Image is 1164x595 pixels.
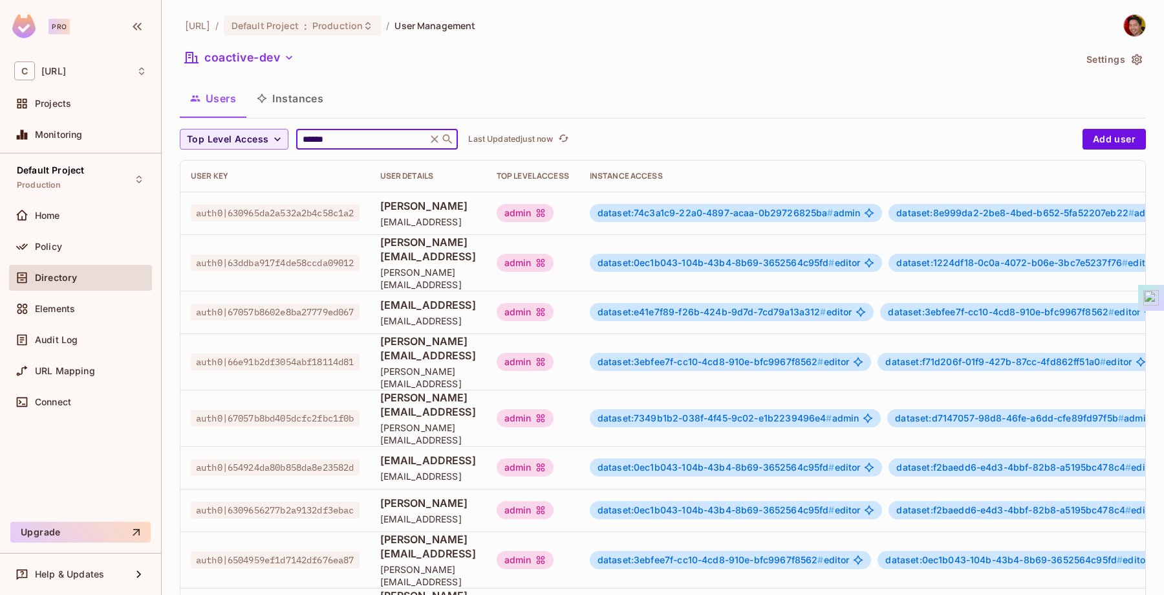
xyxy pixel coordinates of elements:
[1081,49,1146,70] button: Settings
[35,366,95,376] span: URL Mapping
[35,397,71,407] span: Connect
[598,306,826,317] span: dataset:e41e7f89-f26b-424b-9d7d-7cd79a13a312
[1083,129,1146,150] button: Add user
[380,470,476,482] span: [EMAIL_ADDRESS]
[598,554,824,565] span: dataset:3ebfee7f-cc10-4cd8-910e-bfc9967f8562
[41,66,66,76] span: Workspace: coactive.ai
[35,335,78,345] span: Audit Log
[598,505,861,515] span: editor
[187,131,268,148] span: Top Level Access
[380,496,476,510] span: [PERSON_NAME]
[180,82,246,115] button: Users
[35,98,71,109] span: Projects
[598,462,835,473] span: dataset:0ec1b043-104b-43b4-8b69-3652564c95fd
[817,554,823,565] span: #
[380,532,476,561] span: [PERSON_NAME][EMAIL_ADDRESS]
[896,207,1134,218] span: dataset:8e999da2-2be8-4bed-b652-5fa52207eb22
[35,304,75,314] span: Elements
[10,522,151,543] button: Upgrade
[394,19,475,32] span: User Management
[497,458,554,477] div: admin
[386,19,389,32] li: /
[896,505,1157,515] span: editor
[885,356,1106,367] span: dataset:f71d206f-01f9-427b-87cc-4fd862ff51a0
[896,462,1157,473] span: editor
[35,273,77,283] span: Directory
[380,171,476,181] div: User Details
[418,131,433,147] keeper-lock: Open Keeper Popup
[380,365,476,390] span: [PERSON_NAME][EMAIL_ADDRESS]
[380,563,476,588] span: [PERSON_NAME][EMAIL_ADDRESS]
[828,504,834,515] span: #
[558,133,569,146] span: refresh
[828,462,834,473] span: #
[380,390,476,419] span: [PERSON_NAME][EMAIL_ADDRESS]
[1108,306,1114,317] span: #
[598,258,861,268] span: editor
[180,47,299,68] button: coactive-dev
[380,315,476,327] span: [EMAIL_ADDRESS]
[380,298,476,312] span: [EMAIL_ADDRESS]
[896,462,1131,473] span: dataset:f2baedd6-e4d3-4bbf-82b8-a5195bc478c4
[191,205,360,221] span: auth0|630965da2a532a2b4c58c1a2
[191,304,360,320] span: auth0|67057b8602e8ba27779ed067
[598,357,850,367] span: editor
[1100,356,1106,367] span: #
[380,235,476,264] span: [PERSON_NAME][EMAIL_ADDRESS]
[598,413,859,423] span: admin
[896,258,1154,268] span: editor
[555,131,571,147] button: refresh
[895,412,1124,423] span: dataset:d7147057-98d8-46fe-a6dd-cfe89fd97f5b
[35,241,62,252] span: Policy
[17,165,84,175] span: Default Project
[17,180,61,190] span: Production
[828,257,834,268] span: #
[246,82,334,115] button: Instances
[895,413,1151,423] span: admin
[817,356,823,367] span: #
[215,19,219,32] li: /
[380,199,476,213] span: [PERSON_NAME]
[598,412,832,423] span: dataset:7349b1b2-038f-4f45-9c02-e1b2239496e4
[598,504,835,515] span: dataset:0ec1b043-104b-43b4-8b69-3652564c95fd
[191,254,360,271] span: auth0|63ddba917f4de58ccda09012
[598,555,850,565] span: editor
[497,409,554,427] div: admin
[598,207,834,218] span: dataset:74c3a1c9-22a0-4897-acaa-0b29726825ba
[885,555,1148,565] span: editor
[1117,554,1123,565] span: #
[232,19,299,32] span: Default Project
[380,421,476,446] span: [PERSON_NAME][EMAIL_ADDRESS]
[885,554,1123,565] span: dataset:0ec1b043-104b-43b4-8b69-3652564c95fd
[896,257,1128,268] span: dataset:1224df18-0c0a-4072-b06e-3bc7e5237f76
[1122,257,1128,268] span: #
[380,216,476,228] span: [EMAIL_ADDRESS]
[303,21,308,31] span: :
[468,134,553,144] p: Last Updated just now
[888,306,1114,317] span: dataset:3ebfee7f-cc10-4cd8-910e-bfc9967f8562
[380,266,476,291] span: [PERSON_NAME][EMAIL_ADDRESS]
[896,504,1131,515] span: dataset:f2baedd6-e4d3-4bbf-82b8-a5195bc478c4
[312,19,363,32] span: Production
[497,254,554,272] div: admin
[820,306,826,317] span: #
[191,459,360,476] span: auth0|654924da80b858da8e23582d
[598,307,852,317] span: editor
[180,129,288,150] button: Top Level Access
[553,131,571,147] span: Click to refresh data
[191,552,360,568] span: auth0|6504959ef1d7142df676ea87
[827,207,833,218] span: #
[598,356,824,367] span: dataset:3ebfee7f-cc10-4cd8-910e-bfc9967f8562
[12,14,36,38] img: SReyMgAAAABJRU5ErkJggg==
[35,569,104,579] span: Help & Updates
[497,501,554,519] div: admin
[185,19,210,32] span: the active workspace
[35,210,60,221] span: Home
[380,513,476,525] span: [EMAIL_ADDRESS]
[1128,207,1134,218] span: #
[1124,15,1145,36] img: Michael Chen
[497,204,554,222] div: admin
[1125,504,1131,515] span: #
[35,129,83,140] span: Monitoring
[826,412,832,423] span: #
